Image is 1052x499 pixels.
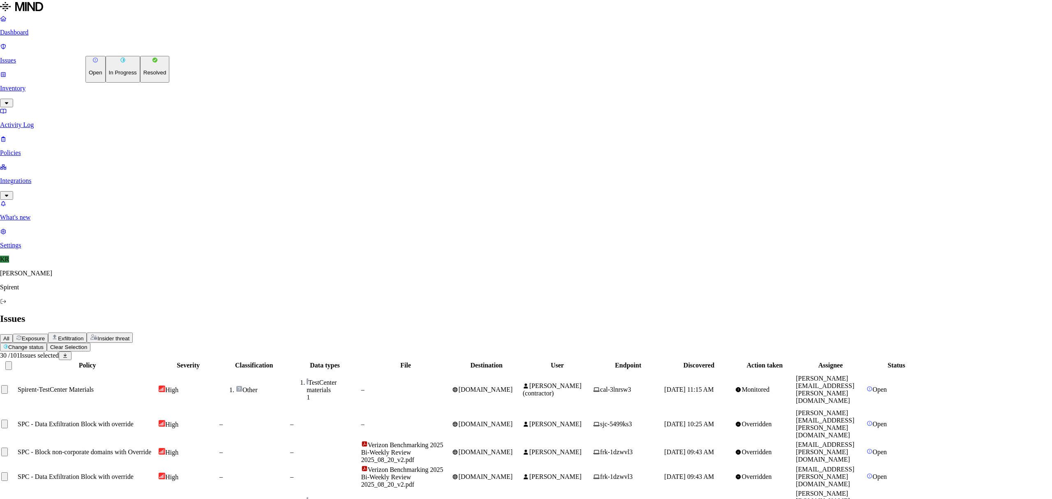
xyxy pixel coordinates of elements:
img: status-in-progress.svg [120,57,126,63]
p: Resolved [143,69,166,76]
div: Change status [85,56,169,83]
img: status-resolved.svg [152,57,158,63]
p: In Progress [109,69,137,76]
p: Open [89,69,102,76]
img: status-open.svg [92,57,98,63]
